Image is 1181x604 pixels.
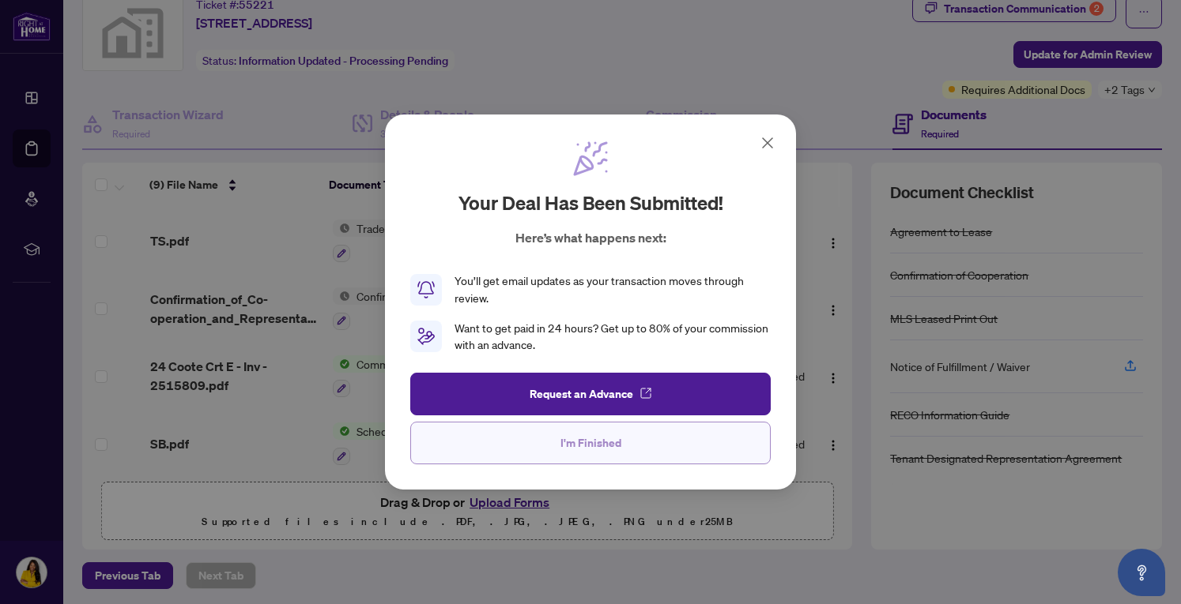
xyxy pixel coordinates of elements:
h2: Your deal has been submitted! [458,190,723,216]
div: You’ll get email updates as your transaction moves through review. [455,272,771,307]
span: I'm Finished [560,430,621,456]
button: I'm Finished [410,422,771,464]
p: Here’s what happens next: [515,228,666,247]
span: Request an Advance [530,381,633,407]
button: Request an Advance [410,373,771,415]
div: Want to get paid in 24 hours? Get up to 80% of your commission with an advance. [455,320,771,355]
button: Open asap [1118,549,1165,596]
